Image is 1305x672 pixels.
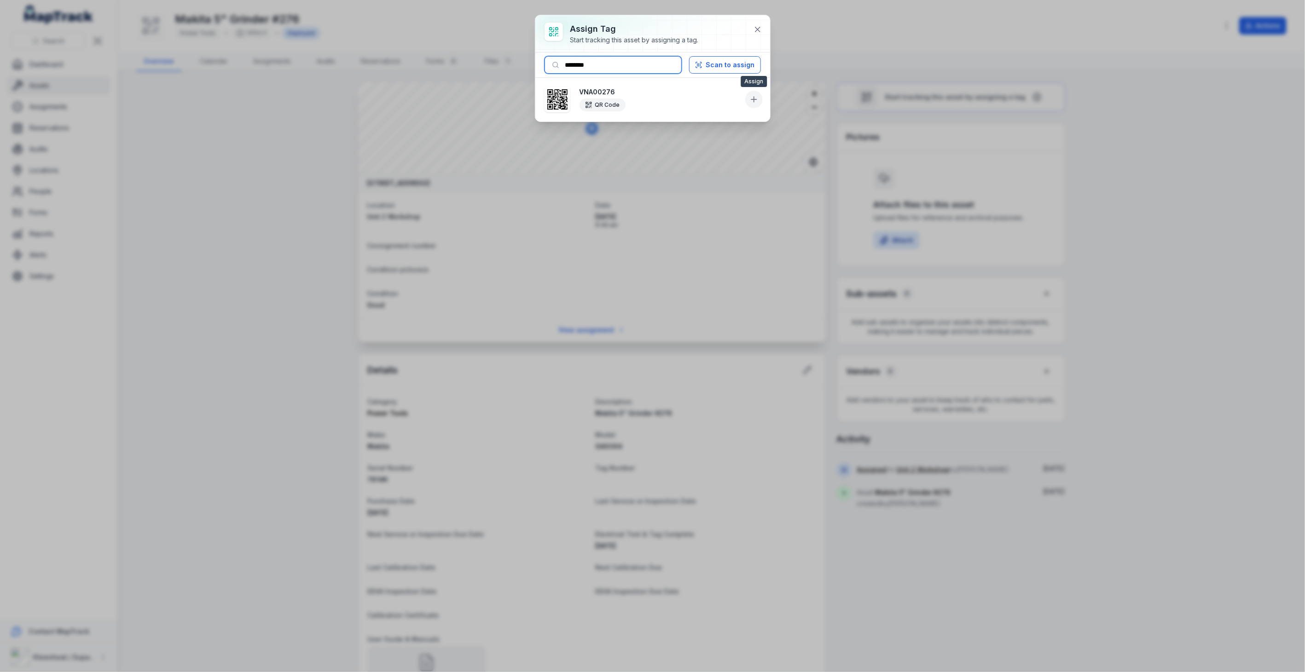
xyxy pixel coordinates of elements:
div: QR Code [580,98,626,111]
button: Scan to assign [689,56,761,74]
strong: VNA00276 [580,87,742,97]
div: Start tracking this asset by assigning a tag. [570,35,699,45]
span: Assign [741,76,767,87]
h3: Assign tag [570,23,699,35]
